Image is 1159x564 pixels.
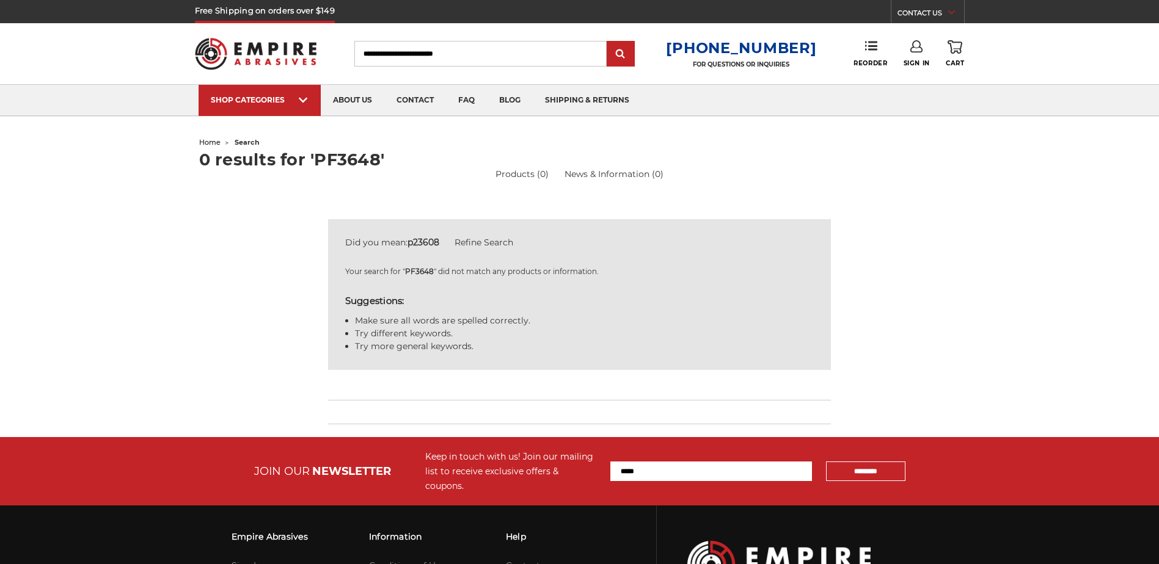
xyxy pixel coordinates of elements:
p: FOR QUESTIONS OR INQUIRIES [666,60,816,68]
li: Try more general keywords. [355,340,814,353]
span: Sign In [904,59,930,67]
a: contact [384,85,446,116]
a: CONTACT US [898,6,964,23]
a: News & Information (0) [565,168,664,181]
a: [PHONE_NUMBER] [666,39,816,57]
h5: Suggestions: [345,294,814,308]
strong: p23608 [408,237,439,248]
div: Did you mean: [345,236,814,249]
a: Reorder [854,40,887,67]
img: Empire Abrasives [195,30,317,78]
span: Cart [946,59,964,67]
h3: Empire Abrasives [232,524,308,549]
p: Your search for " " did not match any products or information. [345,266,814,277]
span: Reorder [854,59,887,67]
span: JOIN OUR [254,465,310,478]
div: SHOP CATEGORIES [211,95,309,104]
a: Products (0) [495,168,549,181]
div: Keep in touch with us! Join our mailing list to receive exclusive offers & coupons. [425,449,598,493]
li: Try different keywords. [355,327,814,340]
span: NEWSLETTER [312,465,391,478]
a: faq [446,85,487,116]
strong: PF3648 [405,267,434,276]
input: Submit [609,42,633,67]
a: Refine Search [455,237,513,248]
span: search [235,138,260,146]
a: blog [487,85,533,116]
h1: 0 results for 'PF3648' [199,151,960,168]
li: Make sure all words are spelled correctly. [355,314,814,327]
a: shipping & returns [533,85,642,116]
a: about us [321,85,384,116]
h3: Information [369,524,445,549]
a: Cart [946,40,964,67]
h3: Help [506,524,588,549]
a: home [199,138,221,146]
